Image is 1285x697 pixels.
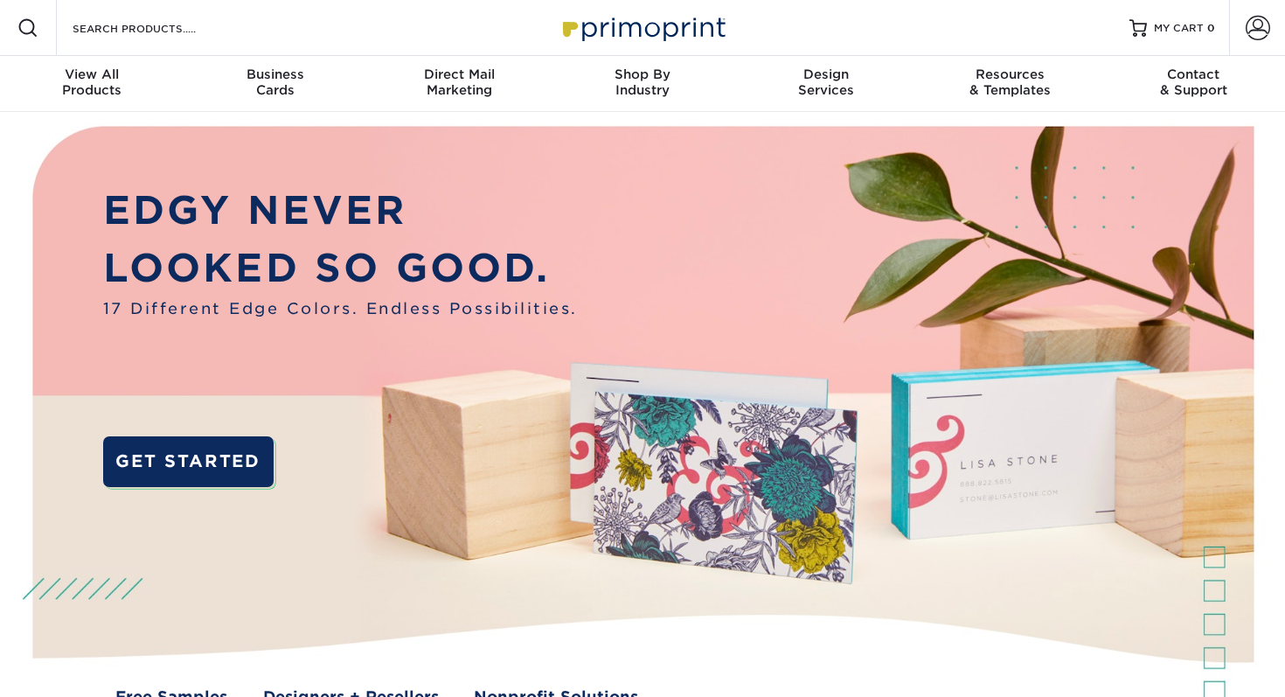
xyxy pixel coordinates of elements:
div: Services [734,66,918,98]
div: Marketing [367,66,551,98]
span: MY CART [1154,21,1204,36]
a: GET STARTED [103,436,274,487]
span: Direct Mail [367,66,551,82]
span: Resources [918,66,1101,82]
span: Shop By [551,66,734,82]
div: Cards [184,66,367,98]
div: & Templates [918,66,1101,98]
span: 17 Different Edge Colors. Endless Possibilities. [103,297,578,320]
a: DesignServices [734,56,918,112]
span: Business [184,66,367,82]
a: Contact& Support [1101,56,1285,112]
span: 0 [1207,22,1215,34]
div: Industry [551,66,734,98]
p: LOOKED SO GOOD. [103,240,578,297]
a: BusinessCards [184,56,367,112]
p: EDGY NEVER [103,182,578,240]
input: SEARCH PRODUCTS..... [71,17,241,38]
span: Design [734,66,918,82]
img: Primoprint [555,9,730,46]
div: & Support [1101,66,1285,98]
a: Resources& Templates [918,56,1101,112]
a: Shop ByIndustry [551,56,734,112]
a: Direct MailMarketing [367,56,551,112]
span: Contact [1101,66,1285,82]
